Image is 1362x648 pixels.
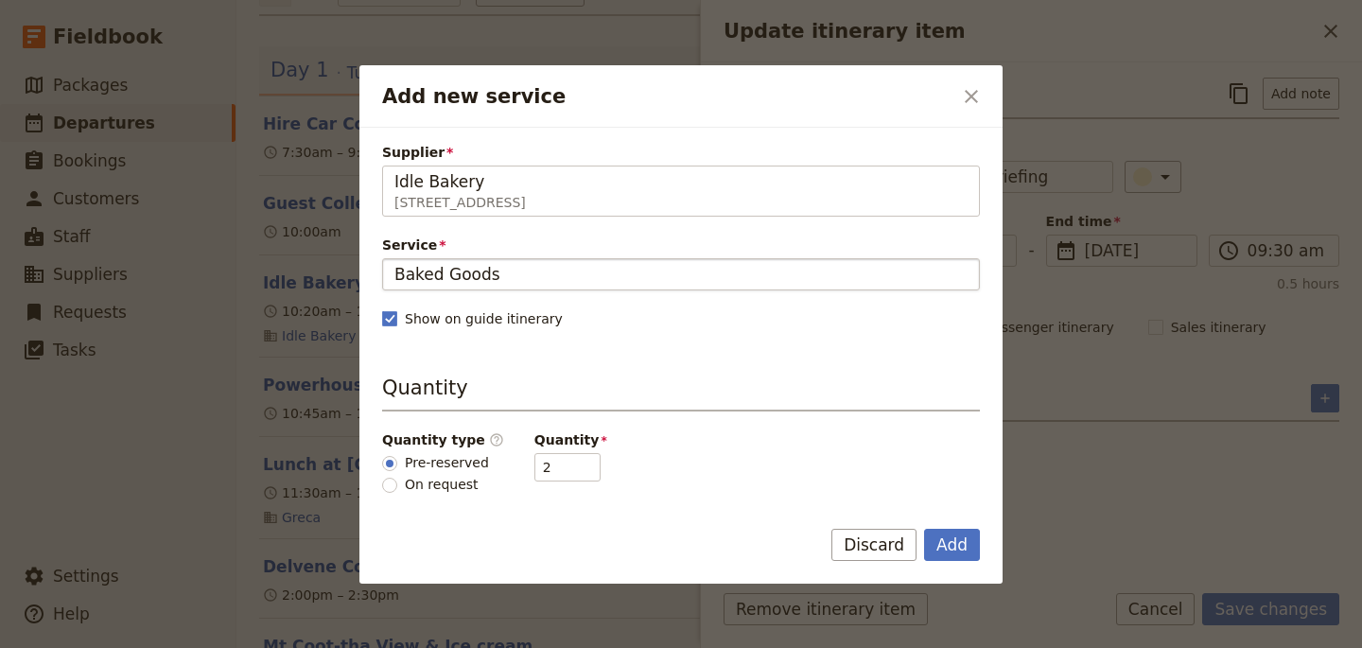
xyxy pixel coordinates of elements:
h2: Add new service [382,82,952,111]
div: Quantity type [382,430,504,449]
span: Show on guide itinerary [405,309,563,328]
span: Pre-reserved [405,453,489,472]
input: Pre-reserved [382,456,397,471]
button: Add [924,529,980,561]
span: Supplier [382,143,980,162]
input: Quantity [534,453,601,482]
span: On request [405,475,479,494]
input: Service [394,263,968,286]
input: On request [382,478,397,493]
span: ​ [489,432,504,447]
h3: Quantity [382,374,980,412]
button: Close dialog [955,80,987,113]
span: Quantity [534,432,600,447]
span: Service [382,236,980,254]
span: [STREET_ADDRESS] [394,193,968,212]
button: Discard [831,529,917,561]
span: Idle Bakery [394,170,484,193]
